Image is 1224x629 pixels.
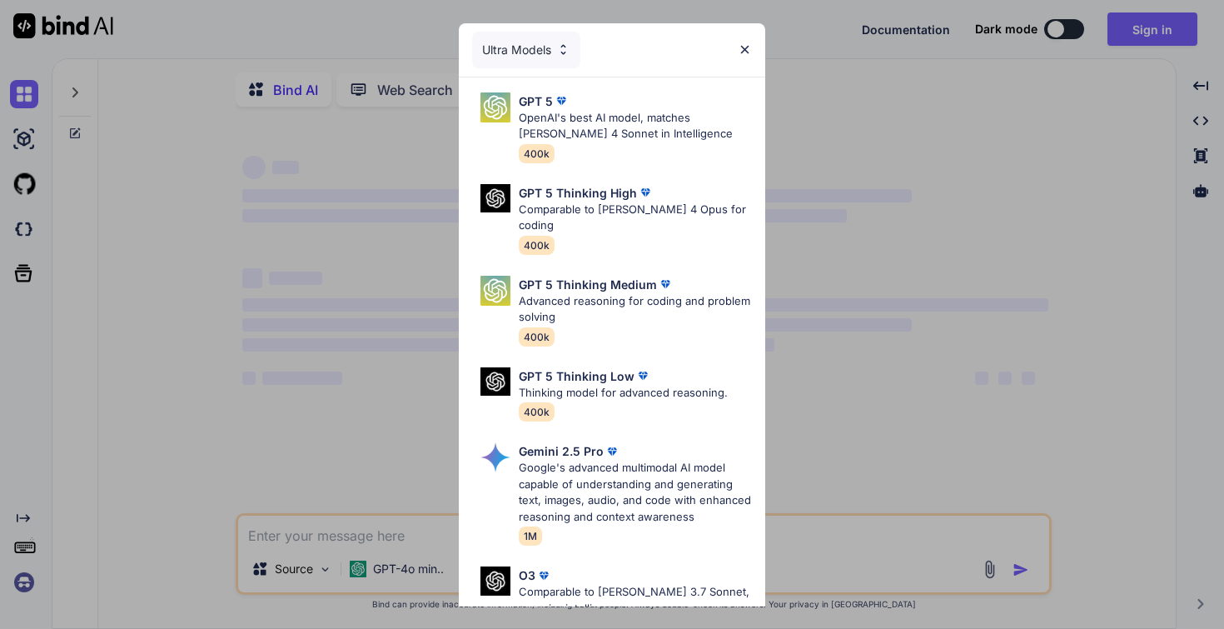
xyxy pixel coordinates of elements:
img: premium [634,367,651,384]
img: premium [535,567,552,584]
p: Gemini 2.5 Pro [519,442,604,460]
img: Pick Models [556,42,570,57]
img: Pick Models [480,276,510,306]
span: 400k [519,144,555,163]
img: Pick Models [480,442,510,472]
img: Pick Models [480,367,510,397]
p: GPT 5 Thinking Low [519,367,634,385]
p: GPT 5 [519,92,553,110]
p: O3 [519,567,535,584]
p: Thinking model for advanced reasoning. [519,385,728,402]
img: Pick Models [480,184,510,213]
img: premium [637,184,654,201]
img: Pick Models [480,92,510,122]
p: GPT 5 Thinking High [519,184,637,202]
span: 400k [519,236,555,255]
img: premium [604,443,620,460]
img: premium [553,92,570,109]
img: premium [657,276,674,292]
p: Comparable to [PERSON_NAME] 4 Opus for coding [519,202,752,234]
p: Google's advanced multimodal AI model capable of understanding and generating text, images, audio... [519,460,752,525]
div: Ultra Models [472,32,580,68]
p: Comparable to [PERSON_NAME] 3.7 Sonnet, superior intelligence [519,584,752,617]
p: Advanced reasoning for coding and problem solving [519,293,752,326]
img: Pick Models [480,567,510,596]
span: 400k [519,402,555,422]
p: GPT 5 Thinking Medium [519,276,657,293]
span: 400k [519,327,555,347]
span: 1M [519,527,542,546]
p: OpenAI's best AI model, matches [PERSON_NAME] 4 Sonnet in Intelligence [519,110,752,142]
img: close [738,42,752,57]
